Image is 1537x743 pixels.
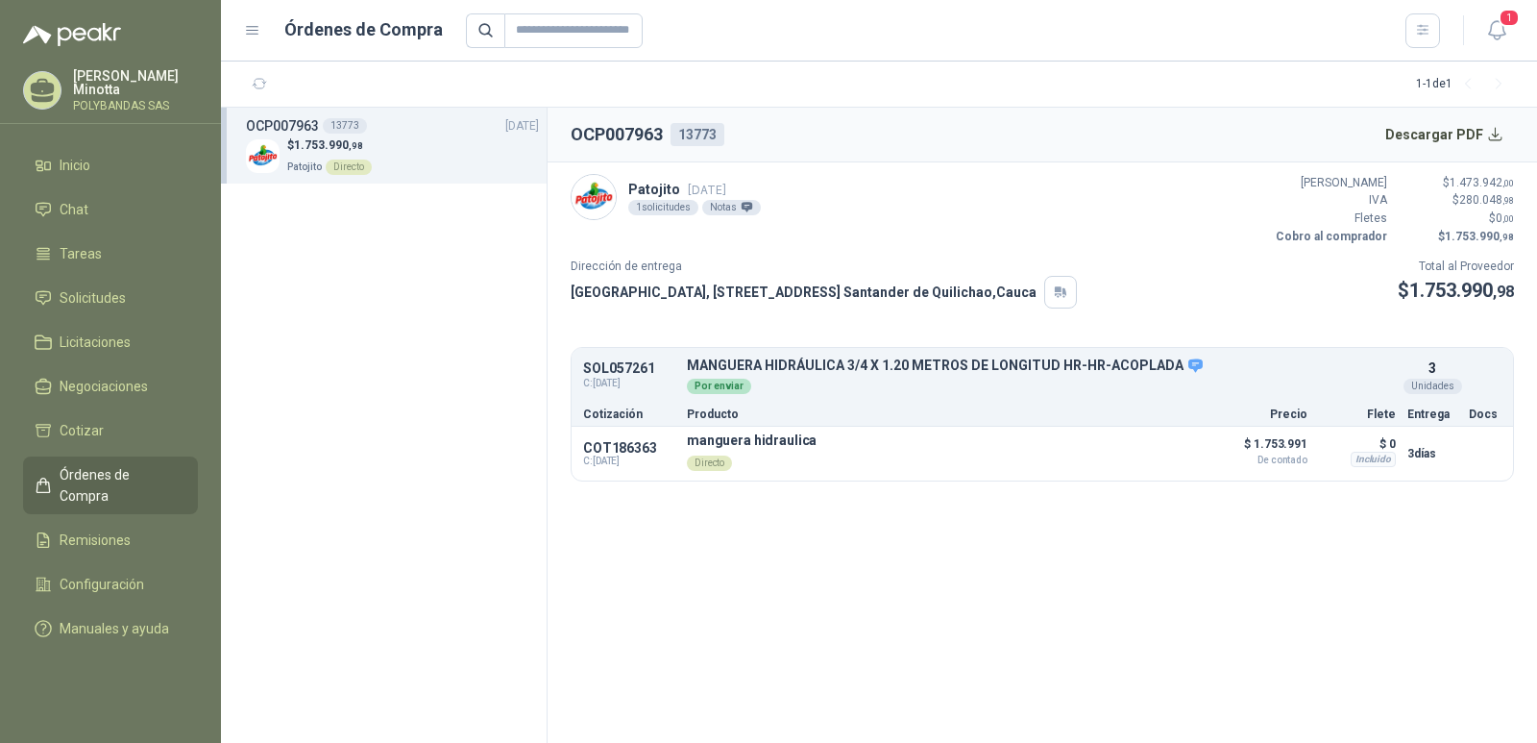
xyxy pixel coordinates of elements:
[1319,409,1396,420] p: Flete
[60,464,180,507] span: Órdenes de Compra
[628,179,761,200] p: Patojito
[1272,228,1387,246] p: Cobro al comprador
[572,175,616,219] img: Company Logo
[1272,191,1387,210] p: IVA
[1211,433,1307,465] p: $ 1.753.991
[23,280,198,316] a: Solicitudes
[1500,232,1514,242] span: ,98
[1496,211,1514,225] span: 0
[583,409,675,420] p: Cotización
[1399,210,1514,228] p: $
[687,409,1200,420] p: Producto
[1351,452,1396,467] div: Incluido
[1450,176,1514,189] span: 1.473.942
[23,147,198,184] a: Inicio
[23,191,198,228] a: Chat
[294,138,363,152] span: 1.753.990
[23,412,198,449] a: Cotizar
[687,433,817,448] p: manguera hidraulica
[1398,258,1514,276] p: Total al Proveedor
[287,136,372,155] p: $
[505,117,539,136] span: [DATE]
[1399,174,1514,192] p: $
[60,287,126,309] span: Solicitudes
[323,118,367,134] div: 13773
[23,235,198,272] a: Tareas
[1407,409,1457,420] p: Entrega
[287,161,322,172] span: Patojito
[1499,9,1520,27] span: 1
[1375,115,1515,154] button: Descargar PDF
[687,379,751,394] div: Por enviar
[571,282,1037,303] p: [GEOGRAPHIC_DATA], [STREET_ADDRESS] Santander de Quilichao , Cauca
[671,123,724,146] div: 13773
[628,200,698,215] div: 1 solicitudes
[1272,174,1387,192] p: [PERSON_NAME]
[1211,409,1307,420] p: Precio
[60,530,131,551] span: Remisiones
[23,566,198,603] a: Configuración
[23,522,198,558] a: Remisiones
[23,324,198,360] a: Licitaciones
[60,243,102,264] span: Tareas
[583,361,675,376] p: SOL057261
[1502,213,1514,224] span: ,00
[1459,193,1514,207] span: 280.048
[1502,195,1514,206] span: ,98
[688,183,726,197] span: [DATE]
[246,115,539,176] a: OCP00796313773[DATE] Company Logo$1.753.990,98PatojitoDirecto
[23,457,198,514] a: Órdenes de Compra
[1469,409,1501,420] p: Docs
[571,121,663,148] h2: OCP007963
[1211,456,1307,465] span: De contado
[60,376,148,397] span: Negociaciones
[583,376,675,391] span: C: [DATE]
[687,456,732,471] div: Directo
[1502,178,1514,188] span: ,00
[702,200,761,215] div: Notas
[1409,279,1514,302] span: 1.753.990
[246,115,319,136] h3: OCP007963
[326,160,372,175] div: Directo
[23,368,198,405] a: Negociaciones
[60,420,104,441] span: Cotizar
[23,23,121,46] img: Logo peakr
[583,456,675,467] span: C: [DATE]
[1319,433,1396,456] p: $ 0
[1399,191,1514,210] p: $
[73,69,198,96] p: [PERSON_NAME] Minotta
[583,440,675,456] p: COT186363
[60,618,169,639] span: Manuales y ayuda
[60,199,88,220] span: Chat
[571,258,1077,276] p: Dirección de entrega
[1416,69,1514,100] div: 1 - 1 de 1
[1445,230,1514,243] span: 1.753.990
[246,139,280,173] img: Company Logo
[349,140,363,151] span: ,98
[1428,358,1436,379] p: 3
[60,155,90,176] span: Inicio
[1398,276,1514,306] p: $
[1399,228,1514,246] p: $
[1493,283,1514,301] span: ,98
[1407,442,1457,465] p: 3 días
[1272,210,1387,228] p: Fletes
[23,610,198,647] a: Manuales y ayuda
[687,358,1396,375] p: MANGUERA HIDRÁULICA 3/4 X 1.20 METROS DE LONGITUD HR-HR-ACOPLADA
[284,16,443,43] h1: Órdenes de Compra
[1403,379,1462,394] div: Unidades
[60,332,131,353] span: Licitaciones
[60,574,144,595] span: Configuración
[73,100,198,111] p: POLYBANDAS SAS
[1479,13,1514,48] button: 1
